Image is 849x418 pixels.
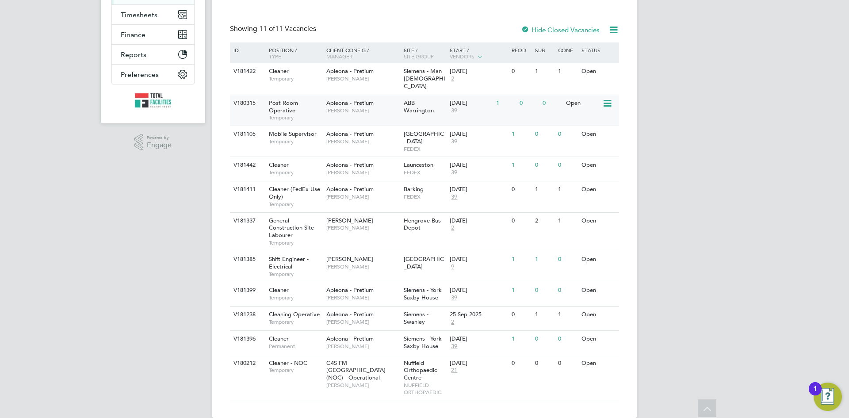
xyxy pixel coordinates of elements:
[509,307,532,323] div: 0
[269,217,314,239] span: General Construction Site Labourer
[404,161,433,169] span: Launceston
[326,185,374,193] span: Apleona - Pretium
[579,181,618,198] div: Open
[404,255,444,270] span: [GEOGRAPHIC_DATA]
[404,53,434,60] span: Site Group
[450,75,455,83] span: 2
[579,63,618,80] div: Open
[269,271,322,278] span: Temporary
[521,26,600,34] label: Hide Closed Vacancies
[509,251,532,268] div: 1
[533,307,556,323] div: 1
[533,63,556,80] div: 1
[326,255,373,263] span: [PERSON_NAME]
[231,282,262,299] div: V181399
[814,383,842,411] button: Open Resource Center, 1 new notification
[579,307,618,323] div: Open
[450,193,459,201] span: 39
[556,251,579,268] div: 0
[579,42,618,58] div: Status
[326,67,374,75] span: Apleona - Pretium
[579,355,618,372] div: Open
[450,311,507,318] div: 25 Sep 2025
[450,53,474,60] span: Vendors
[326,161,374,169] span: Apleona - Pretium
[121,11,157,19] span: Timesheets
[509,181,532,198] div: 0
[556,331,579,347] div: 0
[326,335,374,342] span: Apleona - Pretium
[259,24,316,33] span: 11 Vacancies
[269,99,298,114] span: Post Room Operative
[556,126,579,142] div: 0
[231,355,262,372] div: V180212
[269,169,322,176] span: Temporary
[231,181,262,198] div: V181411
[324,42,402,64] div: Client Config /
[269,138,322,145] span: Temporary
[231,42,262,58] div: ID
[450,256,507,263] div: [DATE]
[450,287,507,294] div: [DATE]
[404,382,446,395] span: NUFFIELD ORTHOPAEDIC
[450,263,455,271] span: 9
[556,63,579,80] div: 1
[404,146,446,153] span: FEDEX
[231,307,262,323] div: V181238
[533,157,556,173] div: 0
[404,169,446,176] span: FEDEX
[517,95,540,111] div: 0
[326,138,399,145] span: [PERSON_NAME]
[450,217,507,225] div: [DATE]
[556,42,579,58] div: Conf
[450,130,507,138] div: [DATE]
[326,318,399,326] span: [PERSON_NAME]
[326,217,373,224] span: [PERSON_NAME]
[813,389,817,400] div: 1
[450,294,459,302] span: 39
[533,282,556,299] div: 0
[404,185,424,193] span: Barking
[450,343,459,350] span: 39
[147,134,172,142] span: Powered by
[112,5,194,24] button: Timesheets
[404,99,434,114] span: ABB Warrington
[447,42,509,65] div: Start /
[231,126,262,142] div: V181105
[112,45,194,64] button: Reports
[533,181,556,198] div: 1
[509,282,532,299] div: 1
[450,367,459,374] span: 21
[231,213,262,229] div: V181337
[404,311,428,326] span: Siemens - Swanley
[556,355,579,372] div: 0
[269,239,322,246] span: Temporary
[494,95,517,111] div: 1
[231,157,262,173] div: V181442
[326,359,386,382] span: G4S FM [GEOGRAPHIC_DATA] (NOC) - Operational
[404,286,442,301] span: Siemens - York Saxby House
[121,31,145,39] span: Finance
[326,75,399,82] span: [PERSON_NAME]
[326,311,374,318] span: Apleona - Pretium
[404,130,444,145] span: [GEOGRAPHIC_DATA]
[231,251,262,268] div: V181385
[450,161,507,169] div: [DATE]
[269,130,317,138] span: Mobile Supervisor
[269,114,322,121] span: Temporary
[556,282,579,299] div: 0
[579,126,618,142] div: Open
[509,355,532,372] div: 0
[269,359,307,367] span: Cleaner - NOC
[450,169,459,176] span: 39
[269,367,322,374] span: Temporary
[111,93,195,107] a: Go to home page
[326,130,374,138] span: Apleona - Pretium
[269,335,289,342] span: Cleaner
[402,42,448,64] div: Site /
[269,75,322,82] span: Temporary
[404,67,445,90] span: Siemens - Man [DEMOGRAPHIC_DATA]
[269,161,289,169] span: Cleaner
[540,95,563,111] div: 0
[231,95,262,111] div: V180315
